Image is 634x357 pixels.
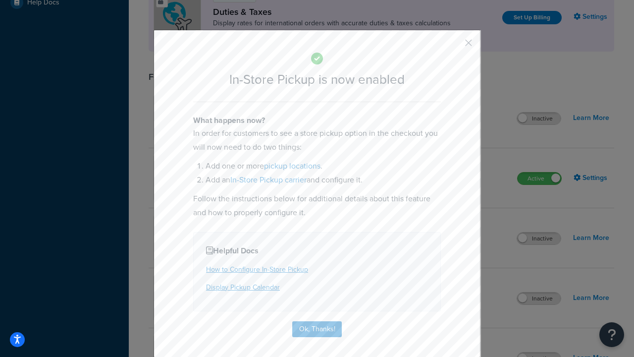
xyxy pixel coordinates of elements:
button: Ok, Thanks! [292,321,342,337]
a: Display Pickup Calendar [206,282,280,293]
h4: What happens now? [193,115,441,126]
li: Add one or more . [206,159,441,173]
a: In-Store Pickup carrier [230,174,307,185]
a: pickup locations [264,160,320,172]
p: Follow the instructions below for additional details about this feature and how to properly confi... [193,192,441,220]
h2: In-Store Pickup is now enabled [193,72,441,87]
h4: Helpful Docs [206,245,428,257]
a: How to Configure In-Store Pickup [206,264,308,275]
li: Add an and configure it. [206,173,441,187]
p: In order for customers to see a store pickup option in the checkout you will now need to do two t... [193,126,441,154]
